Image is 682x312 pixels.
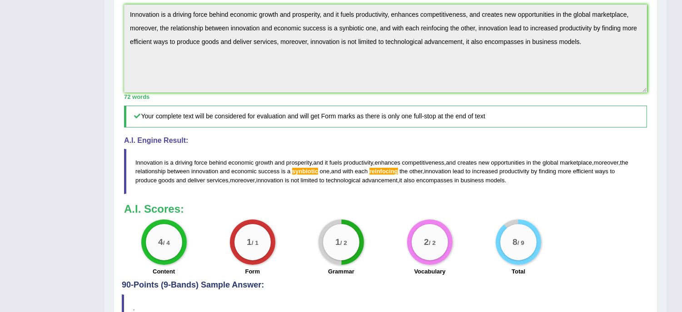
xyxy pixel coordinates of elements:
span: opportunities [491,159,525,166]
span: between [167,168,189,175]
span: economic [231,168,257,175]
label: Content [153,267,175,276]
span: advancement [362,177,398,184]
span: business [461,177,484,184]
small: / 4 [163,239,169,246]
big: 8 [513,237,518,247]
span: other [409,168,423,175]
span: success [258,168,279,175]
b: A.I. Scores: [124,203,184,215]
span: each [355,168,368,175]
span: force [194,159,207,166]
span: moreover [594,159,618,166]
span: with [343,168,353,175]
big: 1 [247,237,252,247]
span: moreover [230,177,254,184]
span: limited [301,177,318,184]
span: finding [539,168,556,175]
span: marketplace [560,159,592,166]
span: creates [458,159,477,166]
span: behind [209,159,227,166]
span: to [466,168,471,175]
span: Possible spelling mistake found. (did you mean: reinforcing) [369,168,398,175]
big: 1 [335,237,340,247]
h4: A.I. Engine Result: [124,136,647,145]
span: also [404,177,415,184]
span: efficient [573,168,593,175]
span: ways [595,168,608,175]
span: deliver [188,177,205,184]
span: innovation [424,168,451,175]
span: is [164,159,169,166]
small: / 2 [340,239,347,246]
label: Total [512,267,525,276]
span: the [399,168,408,175]
span: goods [159,177,174,184]
label: Form [245,267,260,276]
blockquote: , , , , , , , , , , . [124,149,647,194]
span: and [331,168,341,175]
span: lead [453,168,464,175]
span: productivity [343,159,373,166]
span: new [478,159,489,166]
span: innovation [256,177,283,184]
span: in [454,177,459,184]
span: encompasses [416,177,453,184]
span: and [220,168,230,175]
div: 72 words [124,93,647,101]
span: to [610,168,615,175]
span: the [533,159,541,166]
span: is [285,177,289,184]
span: it [325,159,328,166]
span: increased [472,168,498,175]
span: to [319,177,324,184]
span: technological [326,177,360,184]
span: is [281,168,285,175]
small: / 1 [252,239,259,246]
span: enhances [375,159,400,166]
span: it [399,177,403,184]
span: in [527,159,531,166]
span: more [558,168,572,175]
span: fuels [329,159,342,166]
span: a [170,159,174,166]
big: 4 [158,237,163,247]
span: Innovation [135,159,163,166]
big: 2 [424,237,429,247]
span: and [176,177,186,184]
label: Grammar [328,267,354,276]
span: the [620,159,628,166]
label: Vocabulary [414,267,445,276]
span: and [446,159,456,166]
span: global [543,159,558,166]
span: innovation [191,168,218,175]
span: and [275,159,285,166]
span: models [486,177,505,184]
span: productivity [499,168,529,175]
span: competitiveness [402,159,444,166]
h5: Your complete text will be considered for evaluation and will get Form marks as there is only one... [124,106,647,127]
span: by [531,168,537,175]
span: Possible spelling mistake found. (did you mean: symbiotic) [292,168,318,175]
span: one [320,168,330,175]
span: a [287,168,290,175]
span: services [207,177,229,184]
span: growth [255,159,273,166]
small: / 9 [518,239,524,246]
span: driving [175,159,193,166]
span: economic [229,159,254,166]
span: relationship [135,168,166,175]
span: not [291,177,299,184]
span: produce [135,177,157,184]
span: prosperity [286,159,312,166]
span: and [314,159,324,166]
small: / 2 [429,239,436,246]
